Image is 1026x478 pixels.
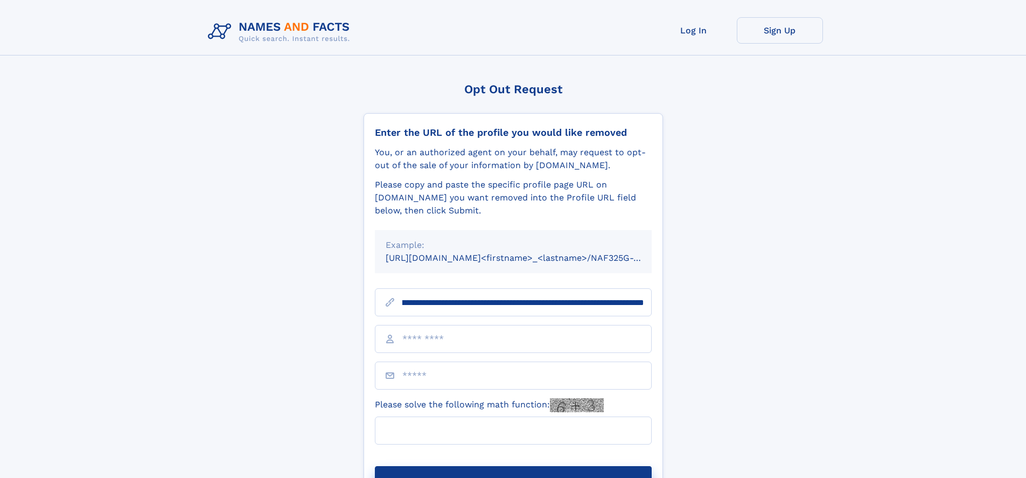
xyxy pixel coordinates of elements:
[375,146,652,172] div: You, or an authorized agent on your behalf, may request to opt-out of the sale of your informatio...
[204,17,359,46] img: Logo Names and Facts
[375,178,652,217] div: Please copy and paste the specific profile page URL on [DOMAIN_NAME] you want removed into the Pr...
[364,82,663,96] div: Opt Out Request
[737,17,823,44] a: Sign Up
[386,239,641,252] div: Example:
[651,17,737,44] a: Log In
[386,253,672,263] small: [URL][DOMAIN_NAME]<firstname>_<lastname>/NAF325G-xxxxxxxx
[375,398,604,412] label: Please solve the following math function:
[375,127,652,138] div: Enter the URL of the profile you would like removed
